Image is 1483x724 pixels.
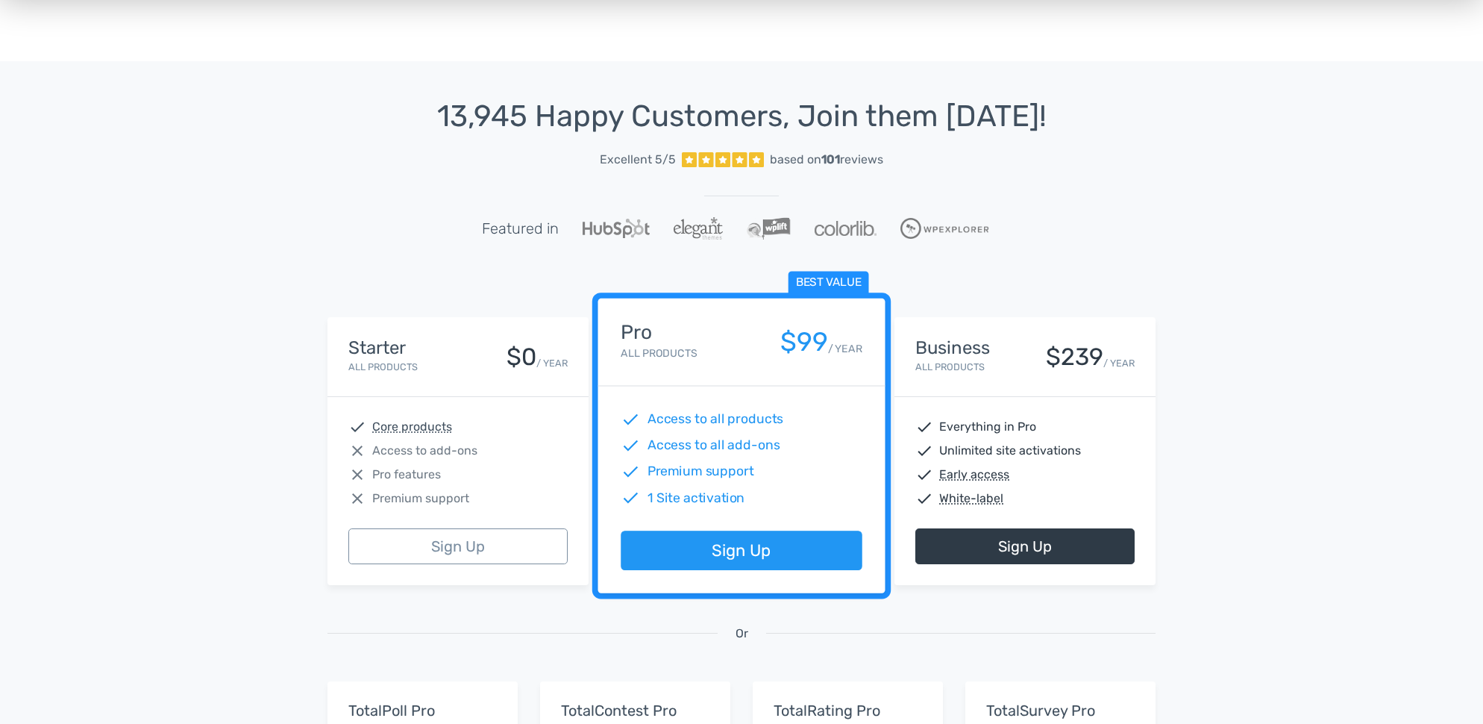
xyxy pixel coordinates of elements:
[1046,344,1103,370] div: $239
[348,466,366,484] span: close
[348,418,366,436] span: check
[621,531,862,571] a: Sign Up
[621,410,640,429] span: check
[648,410,784,429] span: Access to all products
[348,702,497,719] h5: TotalPoll Pro
[583,219,650,238] img: Hubspot
[939,466,1009,484] abbr: Early access
[536,356,568,370] small: / YEAR
[648,462,754,481] span: Premium support
[621,436,640,455] span: check
[828,341,862,357] small: / YEAR
[348,442,366,460] span: close
[900,218,989,239] img: WPExplorer
[821,152,840,166] strong: 101
[915,361,985,372] small: All Products
[348,361,418,372] small: All Products
[621,462,640,481] span: check
[774,702,922,719] h5: TotalRating Pro
[915,418,933,436] span: check
[1103,356,1135,370] small: / YEAR
[327,145,1156,175] a: Excellent 5/5 based on101reviews
[939,442,1081,460] span: Unlimited site activations
[648,488,745,508] span: 1 Site activation
[915,528,1135,564] a: Sign Up
[648,436,780,455] span: Access to all add-ons
[915,442,933,460] span: check
[372,418,452,436] abbr: Core products
[986,702,1135,719] h5: TotalSurvey Pro
[747,217,791,240] img: WPLift
[915,338,990,358] h4: Business
[600,151,676,169] span: Excellent 5/5
[915,466,933,484] span: check
[482,220,559,237] h5: Featured in
[788,272,869,295] span: Best value
[348,338,418,358] h4: Starter
[815,221,876,236] img: Colorlib
[780,328,828,357] div: $99
[674,217,722,240] img: ElegantThemes
[770,151,883,169] div: based on reviews
[348,528,568,564] a: Sign Up
[939,418,1036,436] span: Everything in Pro
[348,490,366,508] span: close
[736,625,748,643] span: Or
[372,466,441,484] span: Pro features
[327,100,1156,133] h1: 13,945 Happy Customers, Join them [DATE]!
[915,490,933,508] span: check
[372,442,477,460] span: Access to add-ons
[561,702,709,719] h5: TotalContest Pro
[621,488,640,508] span: check
[939,490,1003,508] abbr: White-label
[621,347,697,360] small: All Products
[621,322,697,343] h4: Pro
[372,490,469,508] span: Premium support
[507,344,536,370] div: $0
